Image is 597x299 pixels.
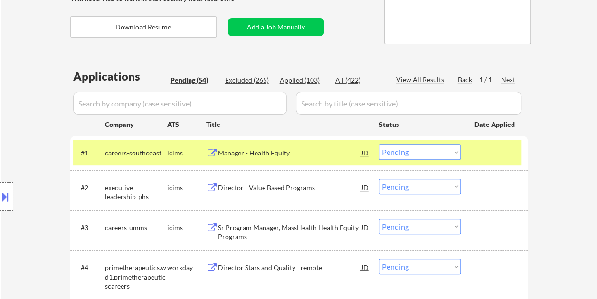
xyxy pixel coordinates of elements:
[218,223,361,241] div: Sr Program Manager, MassHealth Health Equity Programs
[501,75,516,85] div: Next
[171,76,218,85] div: Pending (54)
[218,263,361,272] div: Director Stars and Quality - remote
[379,116,461,133] div: Status
[280,76,327,85] div: Applied (103)
[228,18,324,36] button: Add a Job Manually
[218,148,361,158] div: Manager - Health Equity
[458,75,473,85] div: Back
[218,183,361,193] div: Director - Value Based Programs
[396,75,447,85] div: View All Results
[70,16,217,38] button: Download Resume
[206,120,370,129] div: Title
[479,75,501,85] div: 1 / 1
[474,120,516,129] div: Date Applied
[360,219,370,236] div: JD
[167,263,206,272] div: workday
[167,120,206,129] div: ATS
[335,76,383,85] div: All (422)
[360,259,370,276] div: JD
[73,92,287,115] input: Search by company (case sensitive)
[167,183,206,193] div: icims
[167,148,206,158] div: icims
[167,223,206,232] div: icims
[296,92,521,115] input: Search by title (case sensitive)
[225,76,273,85] div: Excluded (265)
[360,179,370,196] div: JD
[360,144,370,161] div: JD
